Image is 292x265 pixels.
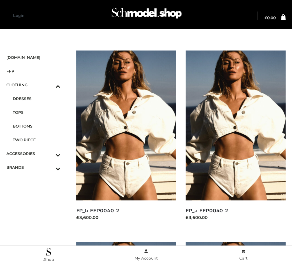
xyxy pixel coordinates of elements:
[13,92,60,105] a: DRESSES
[265,16,276,20] a: £0.00
[6,51,60,64] a: [DOMAIN_NAME]
[6,164,60,171] span: BRANDS
[186,214,286,221] div: £3,600.00
[13,122,60,130] span: BOTTOMS
[13,136,60,144] span: TWO PIECE
[13,109,60,116] span: TOPS
[6,64,60,78] a: FFP
[6,160,60,174] a: BRANDSToggle Submenu
[43,257,54,262] span: .Shop
[13,95,60,102] span: DRESSES
[13,105,60,119] a: TOPS
[6,150,60,157] span: ACCESSORIES
[265,15,267,20] span: £
[6,67,60,75] span: FFP
[97,248,195,262] a: My Account
[76,214,176,221] div: £3,600.00
[13,13,24,18] a: Login
[6,81,60,89] span: CLOTHING
[13,119,60,133] a: BOTTOMS
[13,133,60,147] a: TWO PIECE
[6,54,60,61] span: [DOMAIN_NAME]
[46,248,51,256] img: .Shop
[38,78,60,92] button: Toggle Submenu
[109,5,183,26] a: Schmodel Admin 964
[76,207,119,214] a: FP_b-FFP0040-2
[110,4,183,26] img: Schmodel Admin 964
[6,78,60,92] a: CLOTHINGToggle Submenu
[38,160,60,174] button: Toggle Submenu
[6,147,60,160] a: ACCESSORIESToggle Submenu
[38,147,60,160] button: Toggle Submenu
[195,248,292,262] a: Cart
[186,207,228,214] a: FP_a-FFP0040-2
[134,256,158,261] span: My Account
[265,15,276,20] bdi: 0.00
[239,256,248,261] span: Cart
